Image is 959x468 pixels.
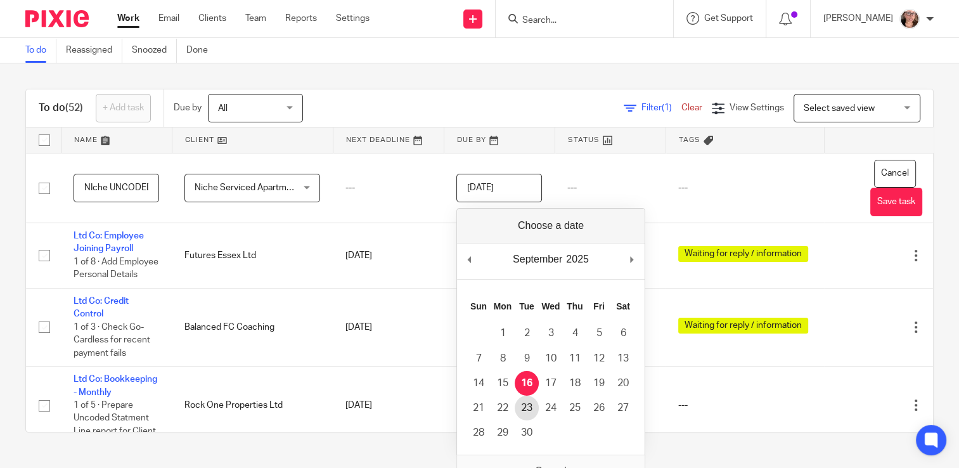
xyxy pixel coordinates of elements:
span: (1) [662,103,672,112]
button: 2 [515,321,539,346]
span: Tags [679,136,700,143]
button: 9 [515,346,539,371]
button: 4 [563,321,587,346]
button: 16 [515,371,539,396]
h1: To do [39,101,83,115]
button: 30 [515,420,539,445]
button: 19 [587,371,611,396]
span: 1 of 8 · Add Employee Personal Details [74,257,158,280]
span: Waiting for reply / information [678,318,808,334]
abbr: Sunday [470,301,487,311]
img: Louise.jpg [899,9,920,29]
td: [DATE] [333,367,444,445]
button: 23 [515,396,539,420]
button: Cancel [874,160,916,188]
button: 6 [611,321,635,346]
a: Ltd Co: Credit Control [74,297,129,318]
button: 13 [611,346,635,371]
button: 5 [587,321,611,346]
p: Due by [174,101,202,114]
a: Team [245,12,266,25]
a: Ltd Co: Employee Joining Payroll [74,231,144,253]
button: 14 [467,371,491,396]
button: 20 [611,371,635,396]
a: Ltd Co: Bookkeeping - Monthly [74,375,157,396]
td: [DATE] [333,288,444,366]
span: All [218,104,228,113]
button: 27 [611,396,635,420]
abbr: Monday [494,301,512,311]
input: Task name [74,174,159,202]
button: Next Month [626,250,638,269]
a: Clients [198,12,226,25]
td: Rock One Properties Ltd [172,367,333,445]
button: 17 [539,371,563,396]
a: Settings [336,12,370,25]
a: Email [158,12,179,25]
abbr: Saturday [616,301,630,311]
a: Clear [681,103,702,112]
span: View Settings [730,103,784,112]
td: --- [666,153,824,223]
button: Save task [870,188,922,216]
span: Get Support [704,14,753,23]
button: 26 [587,396,611,420]
abbr: Tuesday [519,301,534,311]
span: Niche Serviced Apartments Ltd [195,183,319,192]
td: --- [333,153,444,223]
div: September [511,250,564,269]
button: 3 [539,321,563,346]
button: 28 [467,420,491,445]
button: 25 [563,396,587,420]
button: 7 [467,346,491,371]
td: Futures Essex Ltd [172,223,333,289]
button: 8 [491,346,515,371]
img: Pixie [25,10,89,27]
button: 12 [587,346,611,371]
span: (52) [65,103,83,113]
button: 24 [539,396,563,420]
abbr: Friday [593,301,605,311]
a: Reports [285,12,317,25]
span: Filter [641,103,681,112]
button: 18 [563,371,587,396]
button: 15 [491,371,515,396]
span: Select saved view [804,104,875,113]
div: 2025 [564,250,591,269]
button: 11 [563,346,587,371]
td: [DATE] [333,223,444,289]
a: Snoozed [132,38,177,63]
button: 22 [491,396,515,420]
a: Work [117,12,139,25]
div: --- [678,399,811,412]
span: Waiting for reply / information [678,246,808,262]
span: 1 of 5 · Prepare Uncoded Statment Line report for Client [74,401,156,436]
button: 29 [491,420,515,445]
p: [PERSON_NAME] [823,12,893,25]
abbr: Thursday [567,301,582,311]
a: Done [186,38,217,63]
button: 1 [491,321,515,346]
input: Use the arrow keys to pick a date [456,174,542,202]
td: Balanced FC Coaching [172,288,333,366]
abbr: Wednesday [541,301,560,311]
td: --- [555,153,666,223]
button: 10 [539,346,563,371]
button: 21 [467,396,491,420]
a: Reassigned [66,38,122,63]
button: Previous Month [463,250,476,269]
input: Search [521,15,635,27]
span: 1 of 3 · Check Go-Cardless for recent payment fails [74,323,150,358]
a: + Add task [96,94,151,122]
a: To do [25,38,56,63]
